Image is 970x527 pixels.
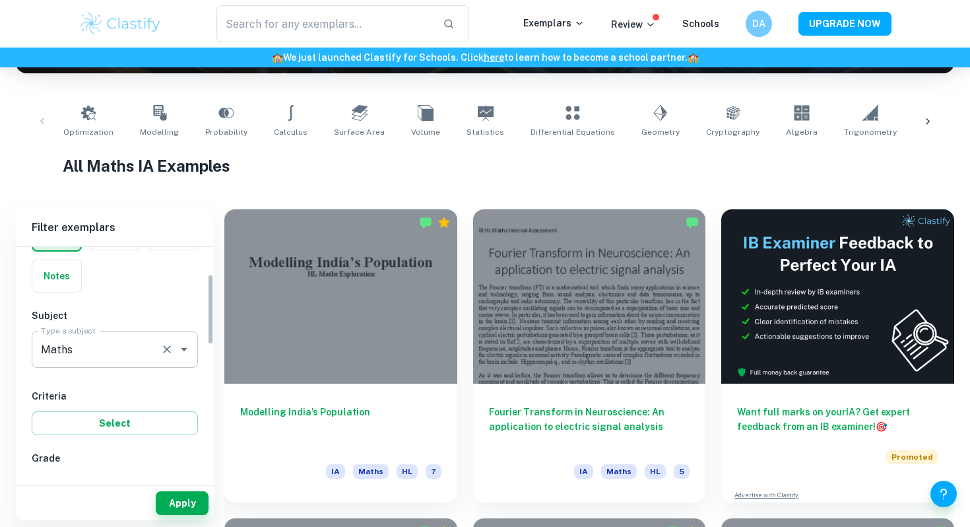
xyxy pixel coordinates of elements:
[798,12,891,36] button: UPGRADE NOW
[574,464,593,479] span: IA
[706,126,760,138] span: Cryptography
[158,340,176,359] button: Clear
[175,340,193,359] button: Open
[467,126,504,138] span: Statistics
[686,216,699,229] img: Marked
[326,464,345,479] span: IA
[32,260,81,292] button: Notes
[721,209,954,503] a: Want full marks on yourIA? Get expert feedback from an IB examiner!PromotedAdvertise with Clastify
[752,17,767,31] h6: DA
[145,479,151,493] span: 5
[63,126,113,138] span: Optimization
[721,209,954,384] img: Thumbnail
[674,464,690,479] span: 5
[601,464,637,479] span: Maths
[334,126,385,138] span: Surface Area
[682,18,719,29] a: Schools
[274,126,307,138] span: Calculus
[737,405,938,434] h6: Want full marks on your IA ? Get expert feedback from an IB examiner!
[32,389,198,404] h6: Criteria
[531,126,615,138] span: Differential Equations
[240,405,441,448] h6: Modelling India’s Population
[645,464,666,479] span: HL
[611,17,656,32] p: Review
[786,126,818,138] span: Algebra
[79,11,162,37] img: Clastify logo
[484,52,504,63] a: here
[3,50,967,65] h6: We just launched Clastify for Schools. Click to learn how to become a school partner.
[106,479,112,493] span: 6
[397,464,418,479] span: HL
[419,216,432,229] img: Marked
[641,126,680,138] span: Geometry
[16,209,214,246] h6: Filter exemplars
[473,209,706,503] a: Fourier Transform in Neuroscience: An application to electric signal analysisIAMathsHL5
[156,491,209,515] button: Apply
[930,481,957,507] button: Help and Feedback
[876,421,887,432] span: 🎯
[886,450,938,464] span: Promoted
[32,411,198,435] button: Select
[411,126,440,138] span: Volume
[41,325,96,336] label: Type a subject
[216,5,432,42] input: Search for any exemplars...
[32,308,198,323] h6: Subject
[489,405,690,448] h6: Fourier Transform in Neuroscience: An application to electric signal analysis
[63,154,907,178] h1: All Maths IA Examples
[523,16,585,30] p: Exemplars
[205,126,247,138] span: Probability
[65,479,71,493] span: 7
[272,52,283,63] span: 🏫
[32,451,198,466] h6: Grade
[140,126,179,138] span: Modelling
[734,491,798,500] a: Advertise with Clastify
[426,464,441,479] span: 7
[224,209,457,503] a: Modelling India’s PopulationIAMathsHL7
[437,216,451,229] div: Premium
[688,52,699,63] span: 🏫
[353,464,389,479] span: Maths
[844,126,897,138] span: Trigonometry
[746,11,772,37] button: DA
